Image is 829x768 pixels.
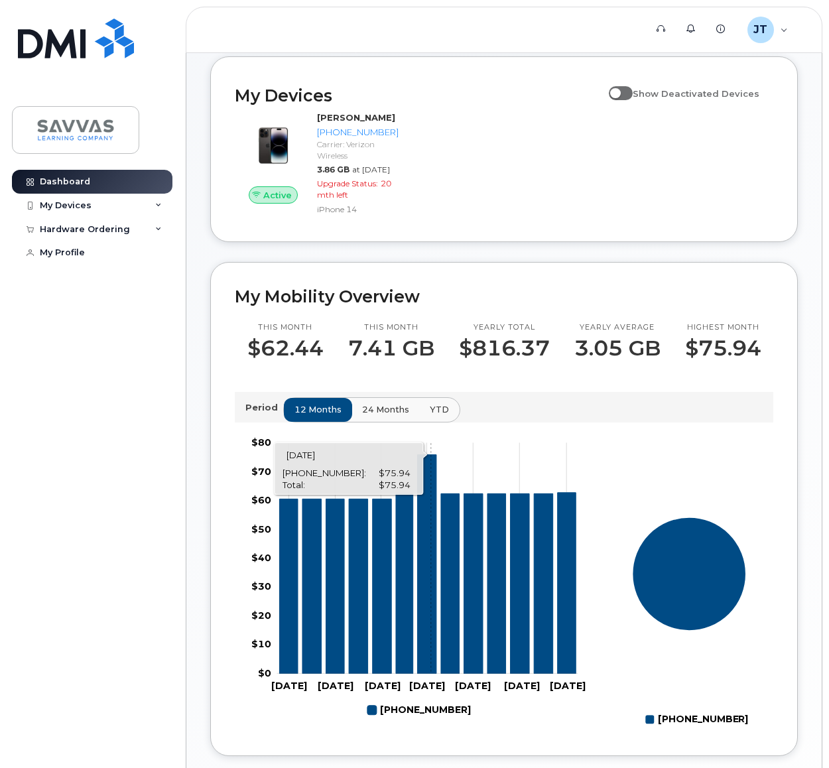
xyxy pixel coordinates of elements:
g: 626-216-4402 [279,455,576,674]
span: Active [263,189,292,202]
h2: My Devices [235,86,602,105]
tspan: $0 [258,667,271,679]
g: 626-216-4402 [367,699,471,722]
p: Yearly average [574,322,661,333]
p: 3.05 GB [574,336,661,360]
tspan: [DATE] [550,680,586,692]
p: This month [247,322,324,333]
tspan: [DATE] [410,680,446,692]
tspan: [DATE] [365,680,401,692]
tspan: [DATE] [455,680,491,692]
tspan: $80 [251,436,271,448]
div: iPhone 14 [317,204,399,215]
input: Show Deactivated Devices [609,81,619,92]
p: 7.41 GB [348,336,434,360]
g: Legend [645,709,749,732]
g: Chart [632,517,749,732]
tspan: [DATE] [318,680,353,692]
strong: [PERSON_NAME] [317,112,395,123]
a: Active[PERSON_NAME][PHONE_NUMBER]Carrier: Verizon Wireless3.86 GBat [DATE]Upgrade Status:20 mth l... [235,111,404,218]
span: Upgrade Status: [317,178,378,188]
g: Series [632,517,746,631]
span: 20 mth left [317,178,391,200]
span: Show Deactivated Devices [633,88,759,99]
div: Jack Tang [738,17,797,43]
span: YTD [430,403,449,416]
span: JT [753,22,767,38]
h2: My Mobility Overview [235,287,773,306]
tspan: $50 [251,523,271,535]
tspan: $20 [251,609,271,621]
tspan: [DATE] [505,680,541,692]
g: Legend [367,699,471,722]
g: Chart [251,436,586,722]
tspan: $30 [251,581,271,593]
span: at [DATE] [352,164,390,174]
tspan: [DATE] [272,680,308,692]
div: Carrier: Verizon Wireless [317,139,399,161]
tspan: $40 [251,552,271,564]
div: [PHONE_NUMBER] [317,126,399,139]
span: 24 months [362,403,409,416]
p: $75.94 [685,336,761,360]
tspan: $60 [251,494,271,506]
tspan: $70 [251,466,271,478]
p: $816.37 [459,336,550,360]
img: image20231002-3703462-njx0qo.jpeg [245,118,301,174]
p: $62.44 [247,336,324,360]
p: This month [348,322,434,333]
p: Period [245,401,283,414]
tspan: $10 [251,639,271,651]
p: Yearly total [459,322,550,333]
iframe: Messenger Launcher [771,710,819,758]
span: 3.86 GB [317,164,350,174]
p: Highest month [685,322,761,333]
